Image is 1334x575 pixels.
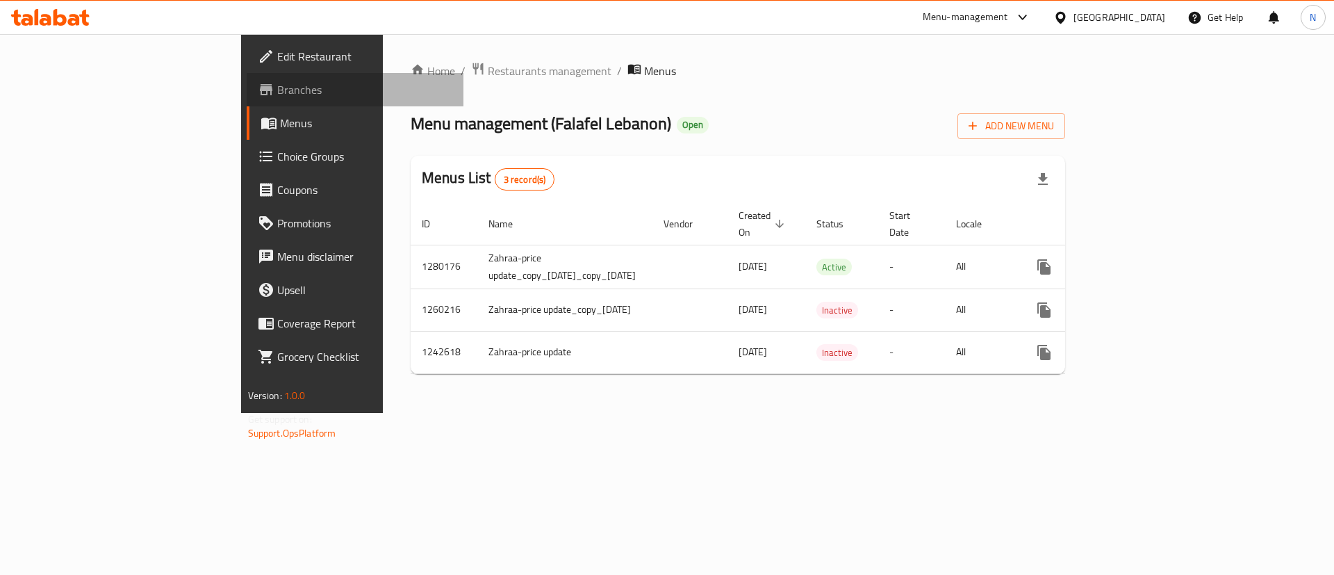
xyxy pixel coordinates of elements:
[1061,293,1094,327] button: Change Status
[248,424,336,442] a: Support.OpsPlatform
[247,173,464,206] a: Coupons
[816,345,858,361] span: Inactive
[957,113,1065,139] button: Add New Menu
[277,81,453,98] span: Branches
[277,248,453,265] span: Menu disclaimer
[1026,163,1060,196] div: Export file
[923,9,1008,26] div: Menu-management
[1016,203,1172,245] th: Actions
[247,340,464,373] a: Grocery Checklist
[247,240,464,273] a: Menu disclaimer
[969,118,1054,135] span: Add New Menu
[411,62,1065,80] nav: breadcrumb
[422,216,448,232] span: ID
[277,215,453,232] span: Promotions
[878,245,945,289] td: -
[677,117,709,133] div: Open
[1028,336,1061,369] button: more
[277,148,453,165] span: Choice Groups
[471,62,611,80] a: Restaurants management
[277,181,453,198] span: Coupons
[739,207,789,241] span: Created On
[664,216,711,232] span: Vendor
[247,140,464,173] a: Choice Groups
[617,63,622,79] li: /
[284,387,306,405] span: 1.0.0
[277,48,453,65] span: Edit Restaurant
[816,302,858,318] span: Inactive
[495,173,554,186] span: 3 record(s)
[816,216,862,232] span: Status
[411,203,1172,374] table: enhanced table
[277,315,453,332] span: Coverage Report
[248,387,282,405] span: Version:
[956,216,1000,232] span: Locale
[277,282,453,298] span: Upsell
[495,168,555,191] div: Total records count
[889,207,928,241] span: Start Date
[411,108,671,139] span: Menu management ( Falafel Lebanon )
[644,63,676,79] span: Menus
[280,115,453,131] span: Menus
[247,40,464,73] a: Edit Restaurant
[1061,336,1094,369] button: Change Status
[488,216,531,232] span: Name
[739,257,767,275] span: [DATE]
[247,307,464,340] a: Coverage Report
[422,168,554,191] h2: Menus List
[1028,250,1061,284] button: more
[878,289,945,331] td: -
[1028,293,1061,327] button: more
[477,245,652,289] td: Zahraa-price update_copy_[DATE]_copy_[DATE]
[247,73,464,106] a: Branches
[248,410,312,428] span: Get support on:
[247,273,464,307] a: Upsell
[1073,10,1165,25] div: [GEOGRAPHIC_DATA]
[247,206,464,240] a: Promotions
[739,343,767,361] span: [DATE]
[277,348,453,365] span: Grocery Checklist
[1061,250,1094,284] button: Change Status
[477,289,652,331] td: Zahraa-price update_copy_[DATE]
[739,300,767,318] span: [DATE]
[247,106,464,140] a: Menus
[816,259,852,275] span: Active
[1310,10,1316,25] span: N
[677,119,709,131] span: Open
[945,245,1016,289] td: All
[878,331,945,373] td: -
[477,331,652,373] td: Zahraa-price update
[945,289,1016,331] td: All
[488,63,611,79] span: Restaurants management
[816,344,858,361] div: Inactive
[945,331,1016,373] td: All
